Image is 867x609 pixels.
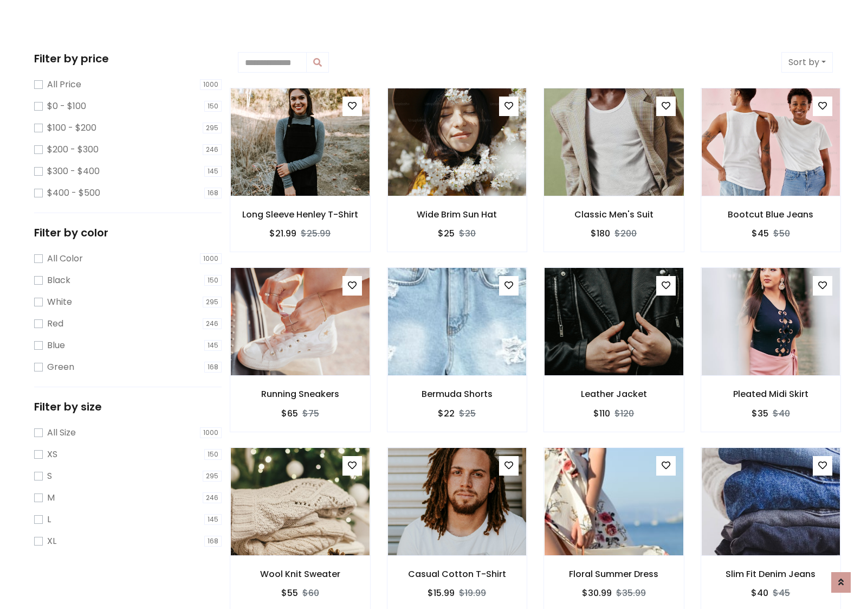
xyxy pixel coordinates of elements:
label: $200 - $300 [47,143,99,156]
h6: Casual Cotton T-Shirt [387,569,527,579]
del: $200 [614,227,637,240]
span: 295 [203,471,222,482]
label: $400 - $500 [47,187,100,200]
h5: Filter by size [34,400,222,413]
span: 295 [203,123,222,133]
h6: $30.99 [582,588,612,598]
span: 246 [203,492,222,503]
del: $40 [773,407,790,420]
del: $25 [459,407,476,420]
label: White [47,296,72,309]
span: 145 [204,514,222,525]
span: 295 [203,297,222,307]
del: $45 [773,587,790,599]
span: 168 [204,362,222,373]
span: 150 [204,275,222,286]
label: M [47,491,55,504]
h6: Floral Summer Dress [544,569,684,579]
h6: Slim Fit Denim Jeans [701,569,841,579]
h6: $25 [438,228,455,239]
h6: Wide Brim Sun Hat [387,209,527,220]
label: XL [47,535,56,548]
h6: $35 [752,408,768,419]
h6: Pleated Midi Skirt [701,389,841,399]
label: $100 - $200 [47,121,96,134]
h6: $45 [752,228,769,239]
del: $75 [302,407,319,420]
label: Black [47,274,70,287]
span: 1000 [200,253,222,264]
h6: Classic Men's Suit [544,209,684,220]
h6: $22 [438,408,455,419]
span: 246 [203,318,222,329]
h5: Filter by price [34,52,222,65]
span: 145 [204,166,222,177]
label: All Color [47,252,83,265]
span: 150 [204,101,222,112]
h6: Bootcut Blue Jeans [701,209,841,220]
h6: $55 [281,588,298,598]
del: $120 [614,407,634,420]
label: Green [47,361,74,374]
label: All Size [47,426,76,439]
span: 246 [203,144,222,155]
h6: Long Sleeve Henley T-Shirt [230,209,370,220]
label: XS [47,448,57,461]
del: $35.99 [616,587,646,599]
h5: Filter by color [34,226,222,239]
label: $0 - $100 [47,100,86,113]
span: 168 [204,536,222,547]
h6: Wool Knit Sweater [230,569,370,579]
h6: Bermuda Shorts [387,389,527,399]
h6: $65 [281,408,298,419]
del: $25.99 [301,227,331,240]
label: L [47,513,51,526]
h6: $15.99 [428,588,455,598]
del: $19.99 [459,587,486,599]
button: Sort by [781,52,833,73]
h6: Running Sneakers [230,389,370,399]
del: $60 [302,587,319,599]
label: $300 - $400 [47,165,100,178]
label: Red [47,317,63,330]
label: S [47,470,52,483]
h6: $21.99 [269,228,296,239]
label: All Price [47,78,81,91]
span: 168 [204,188,222,198]
h6: $180 [591,228,610,239]
del: $50 [773,227,790,240]
del: $30 [459,227,476,240]
span: 1000 [200,427,222,438]
span: 145 [204,340,222,351]
h6: $110 [593,408,610,419]
h6: Leather Jacket [544,389,684,399]
h6: $40 [751,588,768,598]
span: 150 [204,449,222,460]
span: 1000 [200,79,222,90]
label: Blue [47,339,65,352]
